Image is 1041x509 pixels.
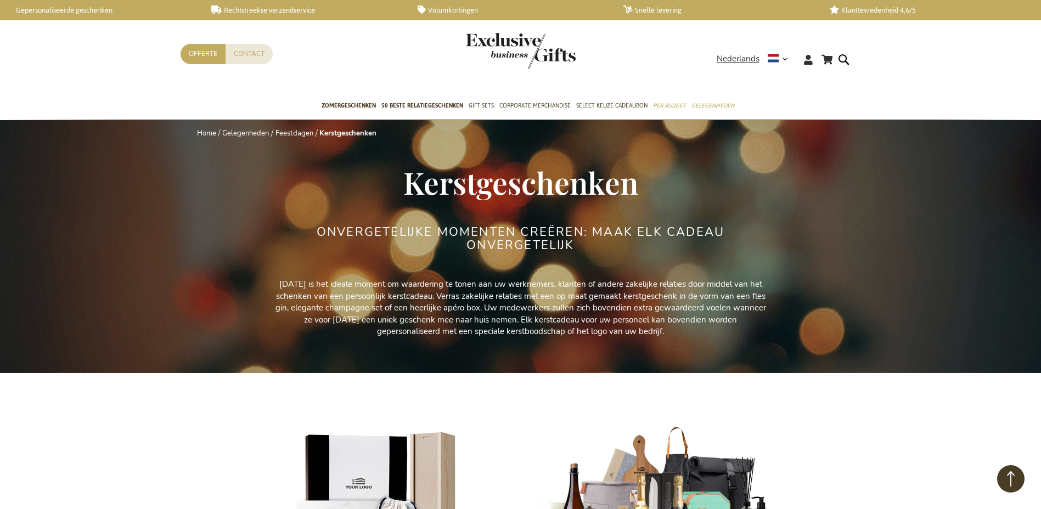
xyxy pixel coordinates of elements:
span: Select Keuze Cadeaubon [576,100,648,111]
span: 50 beste relatiegeschenken [381,100,463,111]
a: Zomergeschenken [322,93,376,120]
span: Nederlands [717,53,759,65]
a: Contact [226,44,273,64]
h2: ONVERGETELIJKE MOMENTEN CREËREN: MAAK ELK CADEAU ONVERGETELIJK [315,225,727,252]
a: store logo [466,33,521,69]
a: Gepersonaliseerde geschenken [5,5,194,15]
span: Per Budget [653,100,686,111]
a: Klanttevredenheid 4,6/5 [830,5,1018,15]
a: Offerte [181,44,226,64]
a: Gift Sets [469,93,494,120]
a: Feestdagen [275,128,313,138]
p: [DATE] is het ideale moment om waardering te tonen aan uw werknemers, klanten of andere zakelijke... [274,279,768,337]
a: Gelegenheden [222,128,269,138]
a: Per Budget [653,93,686,120]
a: Select Keuze Cadeaubon [576,93,648,120]
span: Gelegenheden [691,100,734,111]
a: Home [197,128,216,138]
a: Corporate Merchandise [499,93,571,120]
strong: Kerstgeschenken [319,128,376,138]
img: Exclusive Business gifts logo [466,33,576,69]
span: Gift Sets [469,100,494,111]
a: Rechtstreekse verzendservice [211,5,399,15]
span: Zomergeschenken [322,100,376,111]
a: Snelle levering [623,5,812,15]
span: Kerstgeschenken [403,162,638,202]
a: Volumkortingen [418,5,606,15]
a: Gelegenheden [691,93,734,120]
span: Corporate Merchandise [499,100,571,111]
div: Nederlands [717,53,795,65]
a: 50 beste relatiegeschenken [381,93,463,120]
